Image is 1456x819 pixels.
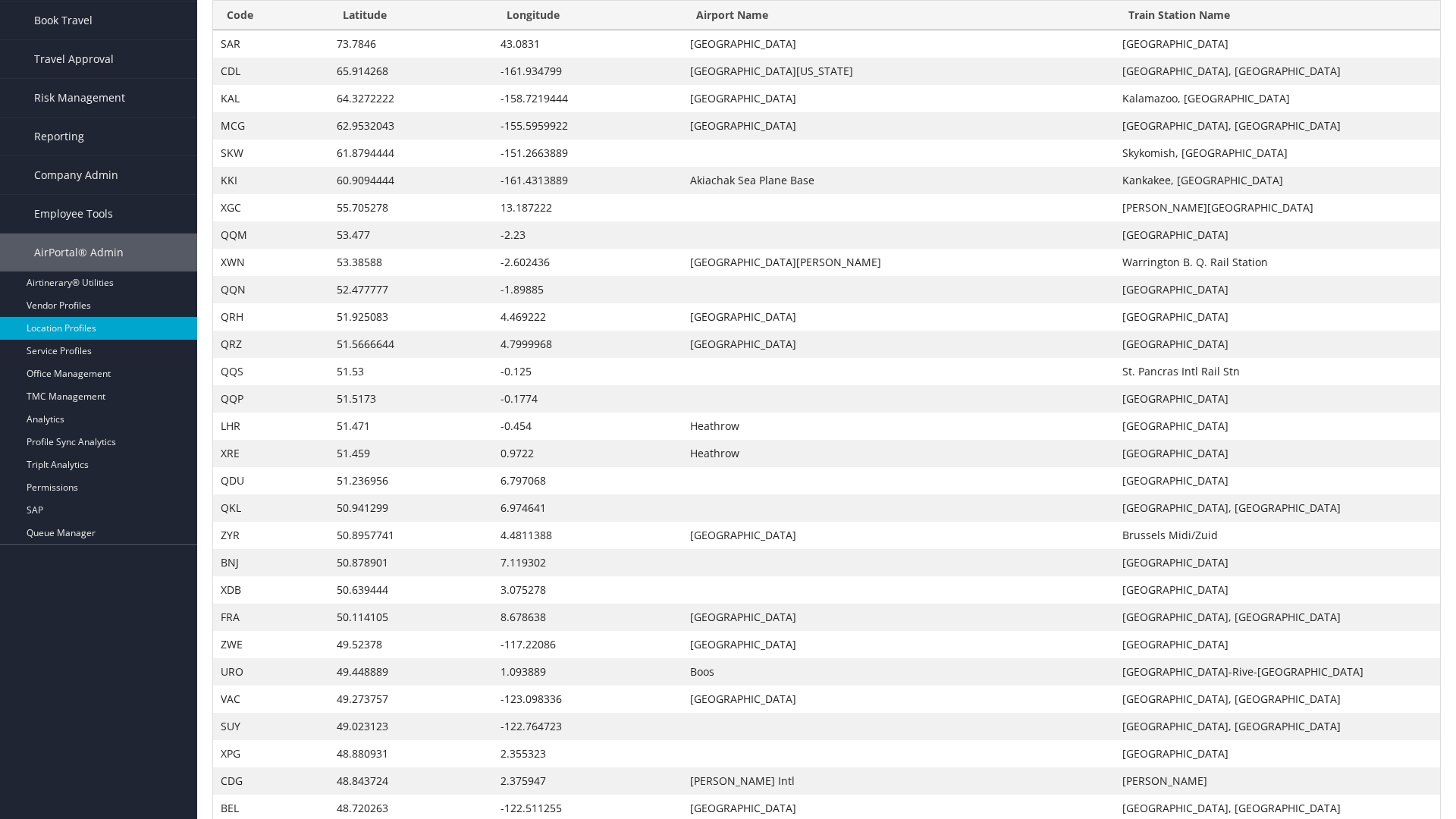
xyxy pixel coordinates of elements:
[1115,276,1440,303] td: [GEOGRAPHIC_DATA]
[493,30,682,58] td: 43.0831
[329,112,493,140] td: 62.9532043
[493,331,682,358] td: 4.7999968
[1115,331,1440,358] td: [GEOGRAPHIC_DATA]
[329,221,493,249] td: 53.477
[1115,658,1440,686] td: [GEOGRAPHIC_DATA]-Rive-[GEOGRAPHIC_DATA]
[329,631,493,658] td: 49.52378
[329,604,493,631] td: 50.114105
[1115,1,1440,30] th: Train Station Name: activate to sort column ascending
[493,440,682,467] td: 0.9722
[329,385,493,413] td: 51.5173
[329,413,493,440] td: 51.471
[682,522,1116,549] td: [GEOGRAPHIC_DATA]
[329,549,493,576] td: 50.878901
[213,494,329,522] td: QKL
[213,467,329,494] td: QDU
[1115,140,1440,167] td: Skykomish, [GEOGRAPHIC_DATA]
[329,30,493,58] td: 73.7846
[213,549,329,576] td: BNJ
[493,713,682,740] td: -122.764723
[329,767,493,795] td: 48.843724
[493,576,682,604] td: 3.075278
[329,522,493,549] td: 50.8957741
[329,194,493,221] td: 55.705278
[1115,58,1440,85] td: [GEOGRAPHIC_DATA], [GEOGRAPHIC_DATA]
[493,140,682,167] td: -151.2663889
[493,112,682,140] td: -155.5959922
[34,40,114,78] span: Travel Approval
[1115,112,1440,140] td: [GEOGRAPHIC_DATA], [GEOGRAPHIC_DATA]
[493,58,682,85] td: -161.934799
[1115,549,1440,576] td: [GEOGRAPHIC_DATA]
[682,658,1116,686] td: Boos
[682,631,1116,658] td: [GEOGRAPHIC_DATA]
[213,167,329,194] td: KKI
[213,194,329,221] td: XGC
[329,358,493,385] td: 51.53
[682,112,1116,140] td: [GEOGRAPHIC_DATA]
[1115,467,1440,494] td: [GEOGRAPHIC_DATA]
[682,331,1116,358] td: [GEOGRAPHIC_DATA]
[1115,413,1440,440] td: [GEOGRAPHIC_DATA]
[329,576,493,604] td: 50.639444
[213,686,329,713] td: VAC
[493,303,682,331] td: 4.469222
[1115,30,1440,58] td: [GEOGRAPHIC_DATA]
[213,440,329,467] td: XRE
[682,686,1116,713] td: [GEOGRAPHIC_DATA]
[682,85,1116,112] td: [GEOGRAPHIC_DATA]
[1115,740,1440,767] td: [GEOGRAPHIC_DATA]
[682,413,1116,440] td: Heathrow
[493,522,682,549] td: 4.4811388
[329,331,493,358] td: 51.5666644
[1115,440,1440,467] td: [GEOGRAPHIC_DATA]
[213,631,329,658] td: ZWE
[329,58,493,85] td: 65.914268
[682,30,1116,58] td: [GEOGRAPHIC_DATA]
[493,358,682,385] td: -0.125
[1115,385,1440,413] td: [GEOGRAPHIC_DATA]
[213,331,329,358] td: QRZ
[493,658,682,686] td: 1.093889
[329,713,493,740] td: 49.023123
[329,494,493,522] td: 50.941299
[493,1,682,30] th: Longitude: activate to sort column ascending
[329,740,493,767] td: 48.880931
[682,1,1116,30] th: Airport Name: activate to sort column ascending
[213,276,329,303] td: QQN
[682,249,1116,276] td: [GEOGRAPHIC_DATA][PERSON_NAME]
[213,30,329,58] td: SAR
[1115,576,1440,604] td: [GEOGRAPHIC_DATA]
[1115,167,1440,194] td: Kankakee, [GEOGRAPHIC_DATA]
[213,576,329,604] td: XDB
[213,713,329,740] td: SUY
[213,112,329,140] td: MCG
[493,549,682,576] td: 7.119302
[213,413,329,440] td: LHR
[1115,85,1440,112] td: Kalamazoo, [GEOGRAPHIC_DATA]
[213,385,329,413] td: QQP
[213,58,329,85] td: CDL
[213,1,329,30] th: Code: activate to sort column ascending
[34,2,93,39] span: Book Travel
[34,79,125,117] span: Risk Management
[682,440,1116,467] td: Heathrow
[682,604,1116,631] td: [GEOGRAPHIC_DATA]
[682,303,1116,331] td: [GEOGRAPHIC_DATA]
[493,221,682,249] td: -2.23
[493,604,682,631] td: 8.678638
[213,249,329,276] td: XWN
[34,156,118,194] span: Company Admin
[1115,631,1440,658] td: [GEOGRAPHIC_DATA]
[213,658,329,686] td: URO
[1115,713,1440,740] td: [GEOGRAPHIC_DATA], [GEOGRAPHIC_DATA]
[493,167,682,194] td: -161.4313889
[213,303,329,331] td: QRH
[493,385,682,413] td: -0.1774
[1115,494,1440,522] td: [GEOGRAPHIC_DATA], [GEOGRAPHIC_DATA]
[493,85,682,112] td: -158.7219444
[329,686,493,713] td: 49.273757
[1115,604,1440,631] td: [GEOGRAPHIC_DATA], [GEOGRAPHIC_DATA]
[1115,522,1440,549] td: Brussels Midi/Zuid
[329,440,493,467] td: 51.459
